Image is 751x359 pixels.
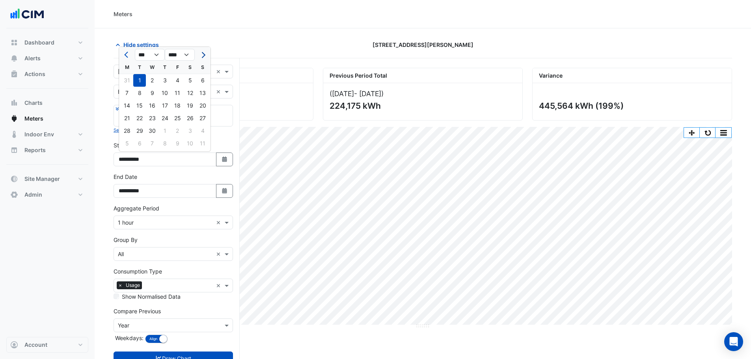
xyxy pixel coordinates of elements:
[171,125,184,137] div: 2
[184,112,196,125] div: 26
[121,61,133,74] div: M
[158,74,171,87] div: Thursday, April 3, 2025
[221,188,228,194] fa-icon: Select Date
[196,87,209,99] div: Sunday, April 13, 2025
[323,68,522,83] div: Previous Period Total
[10,130,18,138] app-icon: Indoor Env
[24,70,45,78] span: Actions
[146,99,158,112] div: 16
[196,125,209,137] div: Sunday, May 4, 2025
[135,49,165,61] select: Select month
[133,87,146,99] div: Tuesday, April 8, 2025
[700,128,716,138] button: Reset
[114,236,138,244] label: Group By
[114,204,159,212] label: Aggregate Period
[171,125,184,137] div: Friday, May 2, 2025
[6,66,88,82] button: Actions
[10,146,18,154] app-icon: Reports
[158,125,171,137] div: Thursday, May 1, 2025
[158,112,171,125] div: 24
[6,337,88,353] button: Account
[133,137,146,150] div: 6
[133,112,146,125] div: 22
[146,74,158,87] div: 2
[158,99,171,112] div: Thursday, April 17, 2025
[114,267,162,275] label: Consumption Type
[330,89,516,98] div: ([DATE] )
[196,87,209,99] div: 13
[171,74,184,87] div: 4
[9,6,45,22] img: Company Logo
[196,125,209,137] div: 4
[196,112,209,125] div: Sunday, April 27, 2025
[6,126,88,142] button: Indoor Env
[216,67,223,76] span: Clear
[158,125,171,137] div: 1
[117,281,124,289] span: ×
[114,307,161,315] label: Compare Previous
[221,156,228,163] fa-icon: Select Date
[184,74,196,87] div: 5
[184,137,196,150] div: Saturday, May 10, 2025
[171,112,184,125] div: Friday, April 25, 2025
[146,112,158,125] div: Wednesday, April 23, 2025
[24,115,43,123] span: Meters
[24,191,42,199] span: Admin
[171,61,184,74] div: F
[10,39,18,47] app-icon: Dashboard
[184,61,196,74] div: S
[114,173,137,181] label: End Date
[146,87,158,99] div: 9
[158,74,171,87] div: 3
[10,99,18,107] app-icon: Charts
[146,137,158,150] div: Wednesday, May 7, 2025
[146,125,158,137] div: Wednesday, April 30, 2025
[114,38,164,52] button: Hide settings
[10,70,18,78] app-icon: Actions
[6,95,88,111] button: Charts
[354,89,381,98] span: - [DATE]
[114,141,140,149] label: Start Date
[133,125,146,137] div: 29
[158,99,171,112] div: 17
[124,281,142,289] span: Usage
[114,126,149,134] button: Select Reportable
[116,106,140,112] small: Expand All
[158,87,171,99] div: Thursday, April 10, 2025
[171,112,184,125] div: 25
[121,112,133,125] div: 21
[10,175,18,183] app-icon: Site Manager
[171,87,184,99] div: 11
[146,112,158,125] div: 23
[133,112,146,125] div: Tuesday, April 22, 2025
[121,74,133,87] div: 31
[184,125,196,137] div: 3
[10,54,18,62] app-icon: Alerts
[171,99,184,112] div: Friday, April 18, 2025
[6,50,88,66] button: Alerts
[121,74,133,87] div: Monday, March 31, 2025
[216,281,223,290] span: Clear
[6,187,88,203] button: Admin
[114,334,143,342] label: Weekdays:
[114,10,132,18] div: Meters
[121,99,133,112] div: Monday, April 14, 2025
[6,171,88,187] button: Site Manager
[171,137,184,150] div: 9
[6,142,88,158] button: Reports
[133,74,146,87] div: 1
[184,125,196,137] div: Saturday, May 3, 2025
[121,137,133,150] div: 5
[133,99,146,112] div: 15
[146,87,158,99] div: Wednesday, April 9, 2025
[121,125,133,137] div: Monday, April 28, 2025
[198,48,207,61] button: Next month
[121,87,133,99] div: 7
[171,74,184,87] div: Friday, April 4, 2025
[184,87,196,99] div: Saturday, April 12, 2025
[133,137,146,150] div: Tuesday, May 6, 2025
[146,125,158,137] div: 30
[133,61,146,74] div: T
[10,115,18,123] app-icon: Meters
[716,128,731,138] button: More Options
